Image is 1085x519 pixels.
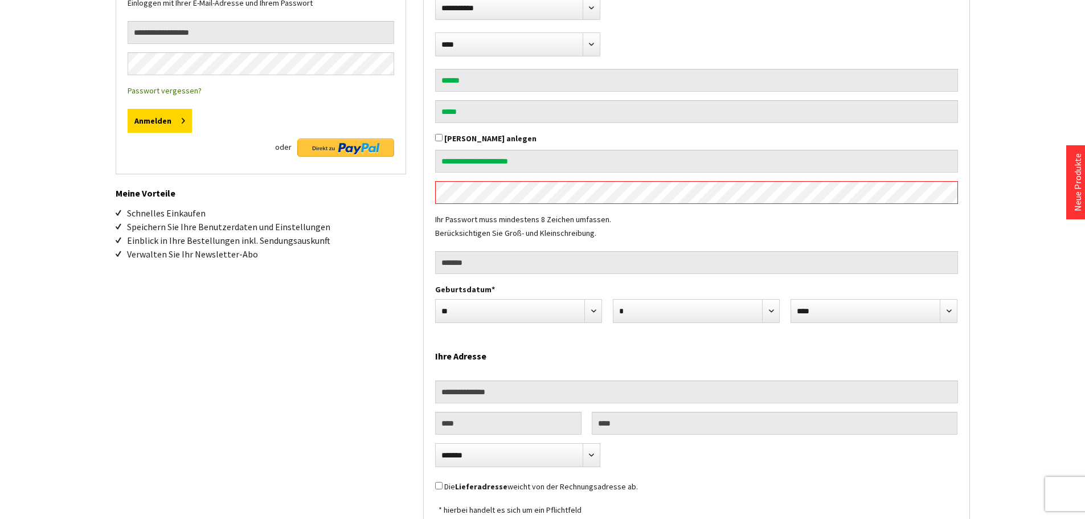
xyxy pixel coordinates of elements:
[128,85,202,96] a: Passwort vergessen?
[116,174,406,201] h2: Meine Vorteile
[455,481,507,492] strong: Lieferadresse
[444,133,537,144] label: [PERSON_NAME] anlegen
[275,138,292,156] span: oder
[435,283,958,296] label: Geburtsdatum*
[435,212,958,251] div: Ihr Passwort muss mindestens 8 Zeichen umfassen. Berücksichtigen Sie Groß- und Kleinschreibung.
[127,247,406,261] li: Verwalten Sie Ihr Newsletter-Abo
[127,220,406,234] li: Speichern Sie Ihre Benutzerdaten und Einstellungen
[435,337,958,369] h2: Ihre Adresse
[127,206,406,220] li: Schnelles Einkaufen
[1072,153,1083,211] a: Neue Produkte
[444,481,638,492] label: Die weicht von der Rechnungsadresse ab.
[127,234,406,247] li: Einblick in Ihre Bestellungen inkl. Sendungsauskunft
[297,138,394,157] img: Direkt zu PayPal Button
[128,109,192,133] button: Anmelden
